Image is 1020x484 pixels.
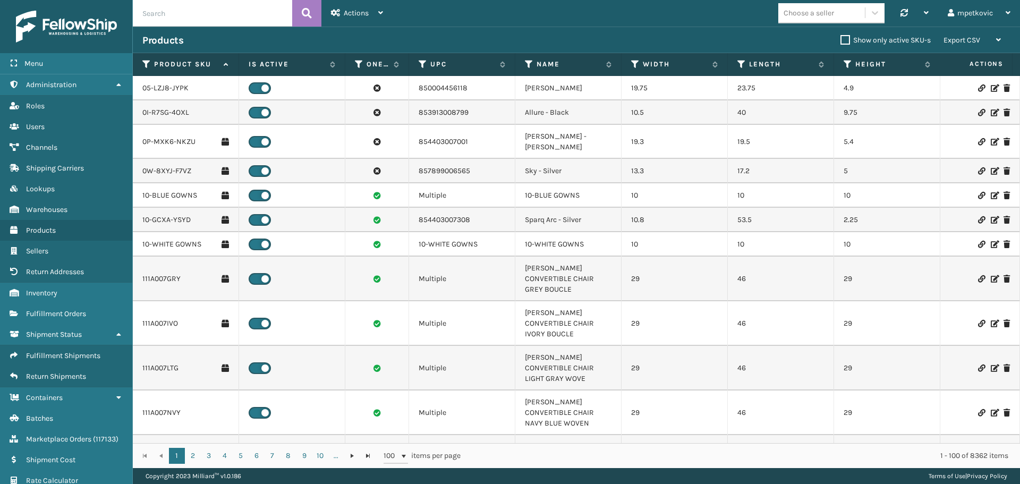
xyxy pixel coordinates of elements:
span: Warehouses [26,205,67,214]
td: 53.5 [728,208,834,232]
td: 10-BLUE GOWNS [515,183,622,208]
td: 853913008799 [409,100,515,125]
label: Width [643,60,707,69]
span: Go to the last page [364,452,372,460]
a: 10-WHITE GOWNS [142,239,201,250]
td: Multiple [409,435,515,480]
td: 19.3 [622,125,728,159]
td: [PERSON_NAME] CONVERTIBLE CHAIR IVORY BOUCLE [515,301,622,346]
td: [PERSON_NAME] [515,76,622,100]
span: Roles [26,101,45,111]
span: Batches [26,414,53,423]
a: 4 [217,448,233,464]
td: 29 [834,346,940,390]
i: Edit [991,241,997,248]
td: 10 [728,183,834,208]
span: Go to the next page [348,452,356,460]
div: Choose a seller [784,7,834,19]
td: HADDINGTON CONVERTIBLE CHAIR FLAX [515,435,622,480]
span: Actions [344,9,369,18]
span: Shipment Cost [26,455,75,464]
span: Products [26,226,56,235]
td: 17.2 [728,159,834,183]
i: Edit [991,320,997,327]
a: 111A007IVO [142,318,178,329]
span: Sellers [26,247,48,256]
td: 46 [728,390,834,435]
a: 6 [249,448,265,464]
td: [PERSON_NAME] CONVERTIBLE CHAIR GREY BOUCLE [515,257,622,301]
td: 29 [622,301,728,346]
p: Copyright 2023 Milliard™ v 1.0.186 [146,468,241,484]
i: Delete [1004,409,1010,417]
td: 29 [834,390,940,435]
td: Multiple [409,346,515,390]
td: 19.5 [728,125,834,159]
i: Edit [991,364,997,372]
i: Delete [1004,192,1010,199]
span: Shipment Status [26,330,82,339]
span: Lookups [26,184,55,193]
td: 29 [834,257,940,301]
td: 10 [622,232,728,257]
td: Multiple [409,183,515,208]
span: Return Addresses [26,267,84,276]
i: Edit [991,216,997,224]
label: Length [749,60,813,69]
i: Link Product [978,216,984,224]
span: Marketplace Orders [26,435,91,444]
span: items per page [384,448,461,464]
div: | [929,468,1007,484]
a: 05-LZJ8-JYPK [142,83,189,94]
a: 2 [185,448,201,464]
span: Shipping Carriers [26,164,84,173]
a: 5 [233,448,249,464]
td: 4.9 [834,76,940,100]
a: 1 [169,448,185,464]
td: Sky - Silver [515,159,622,183]
a: Terms of Use [929,472,965,480]
span: 100 [384,451,399,461]
td: 10 [834,232,940,257]
td: 854403007001 [409,125,515,159]
td: 9.75 [834,100,940,125]
td: 10 [728,232,834,257]
a: 0W-8XYJ-F7VZ [142,166,191,176]
h3: Products [142,34,183,47]
td: [PERSON_NAME] - [PERSON_NAME] [515,125,622,159]
td: 854403007308 [409,208,515,232]
td: 19.75 [622,76,728,100]
td: 46 [728,257,834,301]
i: Link Product [978,192,984,199]
a: 111A007LTG [142,363,178,373]
td: Sparq Arc - Silver [515,208,622,232]
span: Administration [26,80,76,89]
label: Product SKU [154,60,218,69]
td: Multiple [409,390,515,435]
td: 29 [834,301,940,346]
span: Containers [26,393,63,402]
i: Delete [1004,216,1010,224]
td: 29 [622,390,728,435]
td: 29 [622,257,728,301]
i: Link Product [978,275,984,283]
i: Delete [1004,241,1010,248]
a: 10-GCXA-YSYD [142,215,191,225]
span: ( 117133 ) [93,435,118,444]
td: [PERSON_NAME] CONVERTIBLE CHAIR LIGHT GRAY WOVE [515,346,622,390]
td: 10 [622,183,728,208]
label: Name [537,60,601,69]
i: Link Product [978,167,984,175]
span: Channels [26,143,57,152]
a: 10-BLUE GOWNS [142,190,197,201]
i: Delete [1004,320,1010,327]
td: 23.75 [728,76,834,100]
i: Edit [991,167,997,175]
i: Delete [1004,275,1010,283]
i: Link Product [978,84,984,92]
span: Return Shipments [26,372,86,381]
a: 10 [312,448,328,464]
td: 850004456118 [409,76,515,100]
td: 13.3 [622,159,728,183]
img: logo [16,11,117,43]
